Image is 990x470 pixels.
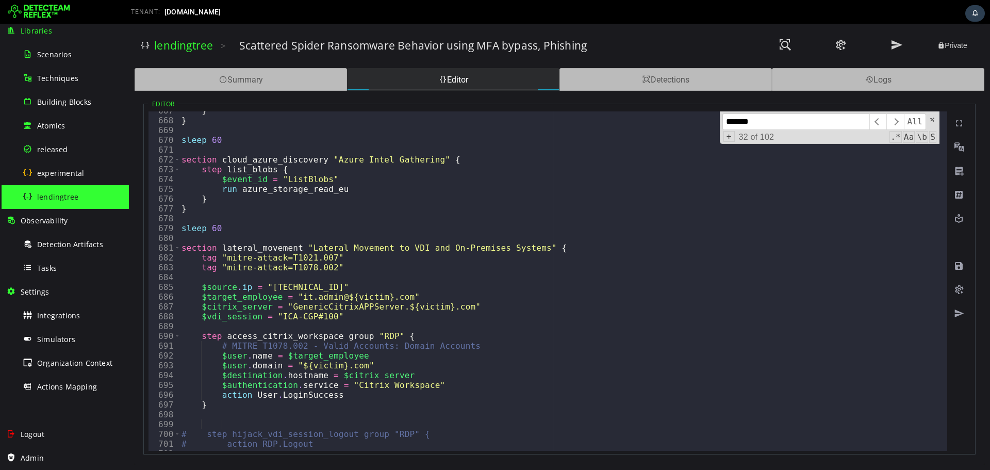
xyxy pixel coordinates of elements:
div: 693 [20,337,51,347]
span: ​ [740,90,757,106]
div: 679 [20,200,51,209]
span: TENANT: [131,8,160,15]
div: 668 [20,92,51,102]
span: Organization Context [37,358,112,368]
span: Private [808,18,838,26]
button: Private [798,15,849,28]
div: Logs [643,44,855,67]
span: Observability [21,216,68,225]
div: 684 [20,249,51,258]
h3: Scattered Spider Ransomware Behavior using MFA bypass, Phishing [110,14,458,29]
div: 698 [20,386,51,396]
span: Actions Mapping [37,382,97,392]
span: Techniques [37,73,78,83]
span: RegExp Search [761,107,773,119]
span: Logout [21,429,44,439]
span: [DOMAIN_NAME] [164,8,221,16]
div: 685 [20,258,51,268]
div: 702 [20,425,51,435]
div: Detections [431,44,643,67]
span: Settings [21,287,49,297]
span: Building Blocks [37,97,91,107]
span: ​ [757,90,774,106]
div: 694 [20,347,51,356]
span: released [37,144,68,154]
img: Detecteam logo [8,4,70,20]
div: Task Notifications [965,5,985,22]
div: 686 [20,268,51,278]
span: Alt-Enter [775,90,798,106]
div: 699 [20,396,51,406]
div: 672 [20,131,51,141]
div: 677 [20,180,51,190]
div: 675 [20,160,51,170]
span: Admin [21,453,44,463]
div: 676 [20,170,51,180]
div: 680 [20,209,51,219]
div: 683 [20,239,51,249]
div: 688 [20,288,51,298]
span: Integrations [37,311,80,320]
span: experimental [37,168,84,178]
span: 32 of 102 [606,108,650,118]
span: Scenarios [37,50,72,59]
div: 671 [20,121,51,131]
span: Atomics [37,121,65,131]
div: 674 [20,151,51,160]
div: 673 [20,141,51,151]
div: 697 [20,376,51,386]
div: 669 [20,102,51,111]
div: 692 [20,327,51,337]
a: lendingtree [25,14,84,29]
div: 701 [20,415,51,425]
span: Toggle code folding, rows 700 through 702 [45,406,51,415]
div: 678 [20,190,51,200]
div: 681 [20,219,51,229]
div: 682 [20,229,51,239]
div: 691 [20,317,51,327]
span: Toggle code folding, rows 690 through 697 [45,307,51,317]
span: Toggle Replace mode [595,107,606,118]
span: Detection Artifacts [37,239,103,249]
span: Tasks [37,263,57,273]
div: 687 [20,278,51,288]
div: 690 [20,307,51,317]
div: 700 [20,406,51,415]
div: 670 [20,111,51,121]
span: Search In Selection [800,107,807,119]
div: 696 [20,366,51,376]
span: Toggle code folding, rows 681 through 738 [45,219,51,229]
span: Whole Word Search [787,107,799,119]
div: 695 [20,356,51,366]
span: Toggle code folding, rows 673 through 676 [45,141,51,151]
span: Toggle code folding, rows 672 through 677 [45,131,51,141]
div: Editor [218,44,431,67]
span: CaseSensitive Search [774,107,786,119]
div: 689 [20,298,51,307]
span: Simulators [37,334,75,344]
legend: Editor [19,76,49,85]
span: > [92,16,97,28]
div: Summary [6,44,218,67]
span: lendingtree [37,192,78,202]
span: Libraries [21,26,52,36]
